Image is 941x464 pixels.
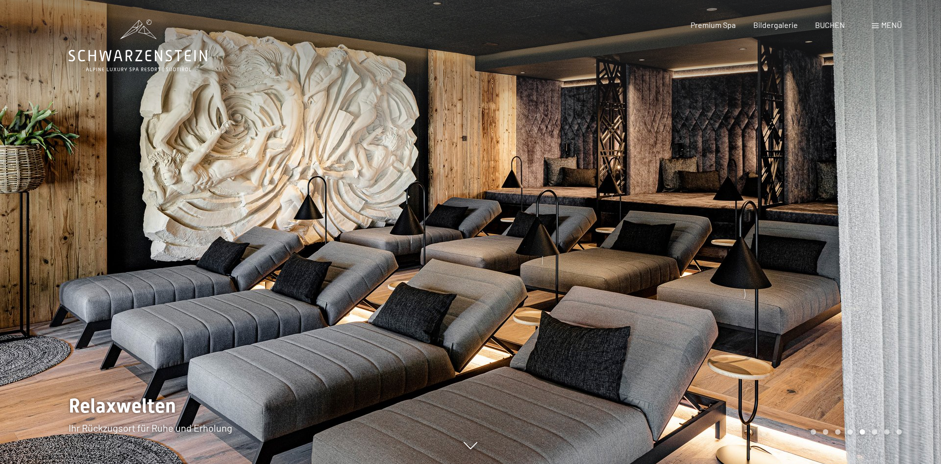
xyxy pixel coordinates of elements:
div: Carousel Page 5 (Current Slide) [860,429,865,435]
div: Carousel Page 1 [811,429,816,435]
a: BUCHEN [815,20,845,29]
div: Carousel Page 3 [835,429,841,435]
a: Premium Spa [691,20,736,29]
div: Carousel Page 2 [823,429,828,435]
div: Carousel Page 6 [872,429,877,435]
div: Carousel Page 8 [896,429,902,435]
span: Menü [881,20,902,29]
a: Bildergalerie [753,20,798,29]
div: Carousel Page 4 [847,429,853,435]
div: Carousel Page 7 [884,429,890,435]
div: Carousel Pagination [807,429,902,435]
